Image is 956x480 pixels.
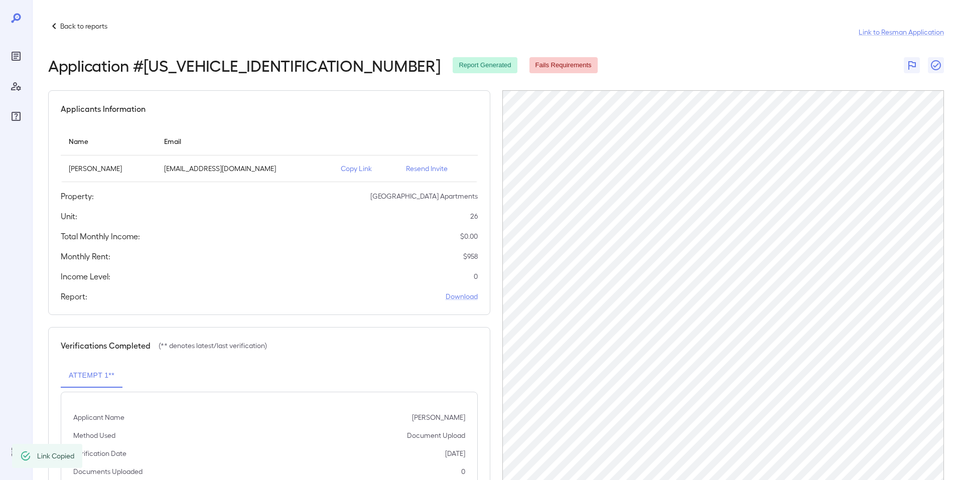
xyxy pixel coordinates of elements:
p: Resend Invite [406,164,470,174]
div: FAQ [8,108,24,124]
div: Manage Users [8,78,24,94]
div: Log Out [8,444,24,460]
p: (** denotes latest/last verification) [159,341,267,351]
h5: Applicants Information [61,103,146,115]
a: Download [446,291,478,301]
p: Document Upload [407,430,465,440]
p: Method Used [73,430,115,440]
span: Fails Requirements [529,61,598,70]
p: Documents Uploaded [73,466,143,476]
th: Email [156,127,333,155]
p: Applicant Name [73,412,124,422]
p: 0 [461,466,465,476]
h2: Application # [US_VEHICLE_IDENTIFICATION_NUMBER] [48,56,441,74]
h5: Report: [61,290,87,302]
p: $ 958 [463,251,478,261]
button: Attempt 1** [61,364,122,388]
p: Copy Link [341,164,390,174]
p: 26 [470,211,478,221]
p: [EMAIL_ADDRESS][DOMAIN_NAME] [164,164,325,174]
a: Link to Resman Application [859,27,944,37]
span: Report Generated [453,61,517,70]
p: [PERSON_NAME] [412,412,465,422]
div: Reports [8,48,24,64]
p: $ 0.00 [460,231,478,241]
h5: Monthly Rent: [61,250,110,262]
p: [PERSON_NAME] [69,164,148,174]
button: Flag Report [904,57,920,73]
div: Link Copied [37,447,74,465]
h5: Unit: [61,210,77,222]
table: simple table [61,127,478,182]
h5: Verifications Completed [61,340,151,352]
p: Verification Date [73,448,126,458]
h5: Property: [61,190,94,202]
p: [GEOGRAPHIC_DATA] Apartments [370,191,478,201]
h5: Income Level: [61,270,110,282]
h5: Total Monthly Income: [61,230,140,242]
p: Back to reports [60,21,107,31]
p: 0 [474,271,478,281]
th: Name [61,127,156,155]
p: [DATE] [445,448,465,458]
button: Close Report [928,57,944,73]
